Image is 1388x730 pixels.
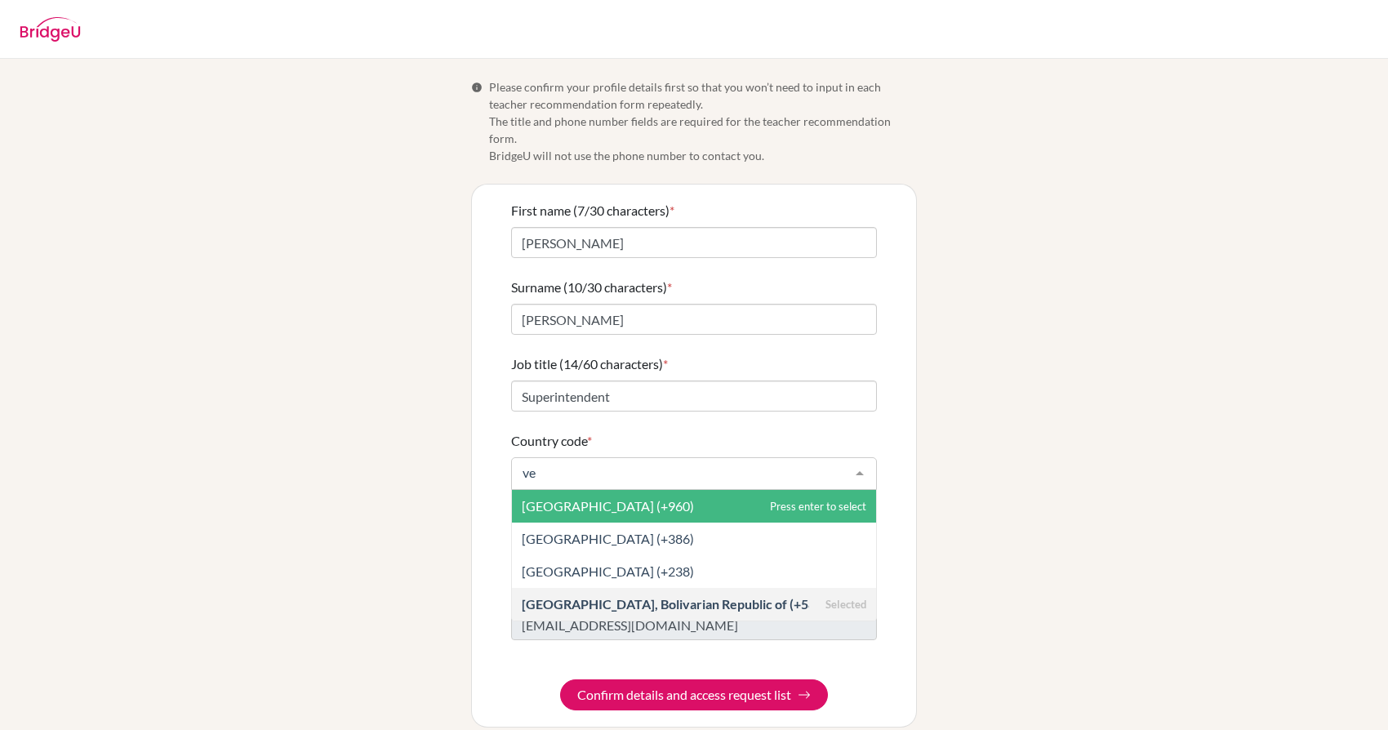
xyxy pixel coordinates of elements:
button: Confirm details and access request list [560,679,828,710]
span: Info [471,82,483,93]
label: Job title (14/60 characters) [511,354,668,374]
input: Enter your surname [511,304,877,335]
input: Enter your first name [511,227,877,258]
span: [GEOGRAPHIC_DATA] (+386) [522,531,694,546]
label: Country code [511,431,592,451]
input: Enter your job title [511,381,877,412]
span: [GEOGRAPHIC_DATA], Bolivarian Republic of (+58) [522,596,820,612]
span: [GEOGRAPHIC_DATA] (+238) [522,563,694,579]
span: [GEOGRAPHIC_DATA] (+960) [522,498,694,514]
img: BridgeU logo [20,17,81,42]
input: Select a code [518,465,843,481]
img: Arrow right [798,688,811,701]
span: Please confirm your profile details first so that you won’t need to input in each teacher recomme... [489,78,917,164]
label: Surname (10/30 characters) [511,278,672,297]
label: First name (7/30 characters) [511,201,674,220]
